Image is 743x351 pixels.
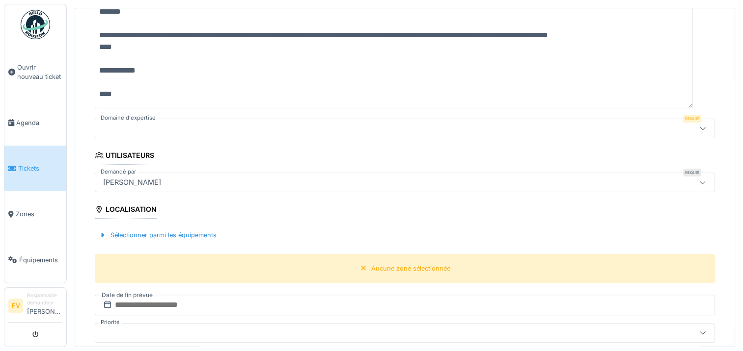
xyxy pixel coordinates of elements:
[95,202,157,219] div: Localisation
[4,237,66,283] a: Équipements
[8,292,62,323] a: FV Responsable demandeur[PERSON_NAME]
[99,168,138,176] label: Demandé par
[19,255,62,265] span: Équipements
[16,118,62,127] span: Agenda
[27,292,62,307] div: Responsable demandeur
[371,264,450,273] div: Aucune zone sélectionnée
[4,191,66,237] a: Zones
[99,318,122,326] label: Priorité
[99,114,158,122] label: Domaine d'expertise
[27,292,62,320] li: [PERSON_NAME]
[17,63,62,81] span: Ouvrir nouveau ticket
[95,148,154,165] div: Utilisateurs
[16,209,62,219] span: Zones
[95,228,220,242] div: Sélectionner parmi les équipements
[18,164,62,173] span: Tickets
[683,115,701,123] div: Requis
[8,299,23,313] li: FV
[4,45,66,100] a: Ouvrir nouveau ticket
[4,100,66,146] a: Agenda
[99,177,165,188] div: [PERSON_NAME]
[683,169,701,176] div: Requis
[4,146,66,191] a: Tickets
[101,290,154,301] label: Date de fin prévue
[21,10,50,39] img: Badge_color-CXgf-gQk.svg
